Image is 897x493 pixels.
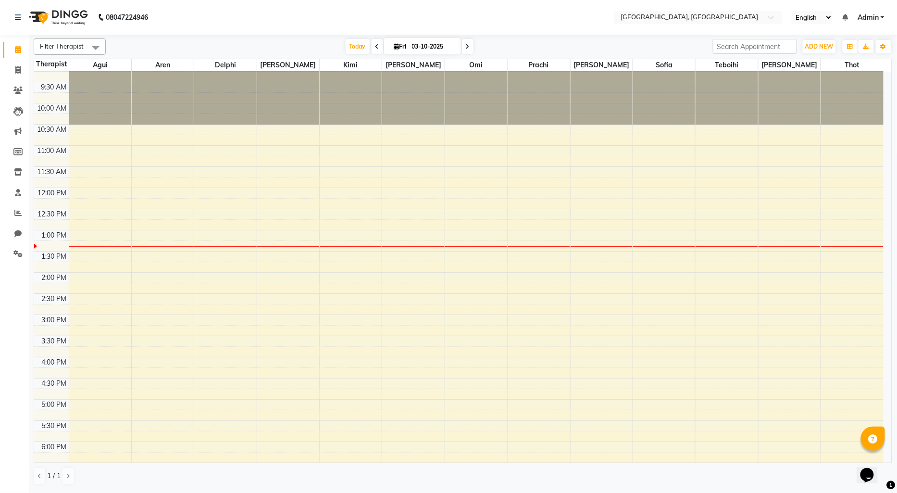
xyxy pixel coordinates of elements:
[857,455,887,483] iframe: chat widget
[34,59,69,69] div: Therapist
[320,59,382,71] span: Kimi
[40,357,69,367] div: 4:00 PM
[40,252,69,262] div: 1:30 PM
[36,146,69,156] div: 11:00 AM
[803,40,836,53] button: ADD NEW
[40,442,69,452] div: 6:00 PM
[25,4,90,31] img: logo
[508,59,570,71] span: Prachi
[40,230,69,240] div: 1:00 PM
[257,59,319,71] span: [PERSON_NAME]
[40,400,69,410] div: 5:00 PM
[47,471,61,481] span: 1 / 1
[409,39,457,54] input: 2025-10-03
[194,59,256,71] span: Delphi
[40,273,69,283] div: 2:00 PM
[821,59,884,71] span: Thot
[36,188,69,198] div: 12:00 PM
[696,59,758,71] span: Teboihi
[69,59,131,71] span: Agui
[36,103,69,114] div: 10:00 AM
[106,4,148,31] b: 08047224946
[36,209,69,219] div: 12:30 PM
[713,39,797,54] input: Search Appointment
[392,43,409,50] span: Fri
[858,13,879,23] span: Admin
[36,167,69,177] div: 11:30 AM
[40,294,69,304] div: 2:30 PM
[571,59,633,71] span: [PERSON_NAME]
[633,59,695,71] span: Sofia
[40,336,69,346] div: 3:30 PM
[382,59,444,71] span: [PERSON_NAME]
[40,421,69,431] div: 5:30 PM
[132,59,194,71] span: Aren
[40,315,69,325] div: 3:00 PM
[759,59,821,71] span: [PERSON_NAME]
[805,43,834,50] span: ADD NEW
[36,125,69,135] div: 10:30 AM
[346,39,370,54] span: Today
[40,379,69,389] div: 4:30 PM
[40,42,84,50] span: Filter Therapist
[445,59,507,71] span: Omi
[39,82,69,92] div: 9:30 AM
